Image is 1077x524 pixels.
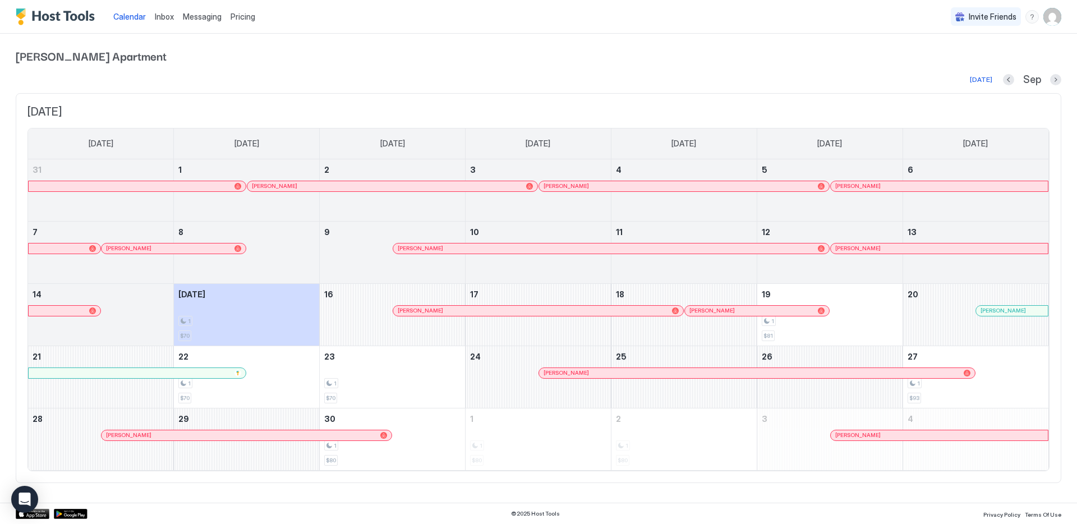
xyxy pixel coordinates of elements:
span: [PERSON_NAME] [544,369,589,376]
span: [DATE] [817,139,842,149]
a: September 14, 2025 [28,284,173,305]
a: Saturday [952,128,999,159]
span: Pricing [231,12,255,22]
span: 20 [908,289,918,299]
span: [DATE] [178,289,205,299]
a: September 21, 2025 [28,346,173,367]
a: Sunday [77,128,125,159]
span: [PERSON_NAME] [689,307,735,314]
td: September 18, 2025 [611,283,757,346]
span: [PERSON_NAME] [544,182,589,190]
a: September 1, 2025 [174,159,319,180]
td: September 11, 2025 [611,221,757,283]
a: September 28, 2025 [28,408,173,429]
td: September 10, 2025 [466,221,611,283]
td: September 15, 2025 [174,283,320,346]
a: October 4, 2025 [903,408,1048,429]
a: September 8, 2025 [174,222,319,242]
span: 16 [324,289,333,299]
span: © 2025 Host Tools [511,510,560,517]
a: Friday [806,128,853,159]
div: [PERSON_NAME] [544,369,970,376]
a: Terms Of Use [1025,508,1061,520]
a: September 26, 2025 [757,346,903,367]
span: 17 [470,289,478,299]
button: [DATE] [968,73,994,86]
span: [PERSON_NAME] [835,245,881,252]
button: Next month [1050,74,1061,85]
span: [DATE] [89,139,113,149]
span: 7 [33,227,38,237]
span: Calendar [113,12,146,21]
span: 21 [33,352,41,361]
span: [PERSON_NAME] [106,245,151,252]
span: 25 [616,352,627,361]
td: September 24, 2025 [466,346,611,408]
span: 24 [470,352,481,361]
td: September 27, 2025 [903,346,1048,408]
a: September 4, 2025 [611,159,757,180]
span: [PERSON_NAME] [398,245,443,252]
span: 14 [33,289,42,299]
span: [DATE] [27,105,1050,119]
td: September 3, 2025 [466,159,611,222]
span: 12 [762,227,770,237]
span: [DATE] [963,139,988,149]
span: 1 [334,380,337,387]
a: Messaging [183,11,222,22]
a: September 19, 2025 [757,284,903,305]
td: September 26, 2025 [757,346,903,408]
span: [PERSON_NAME] Apartment [16,47,1061,64]
span: [DATE] [380,139,405,149]
a: Google Play Store [54,509,88,519]
div: User profile [1043,8,1061,26]
div: Host Tools Logo [16,8,100,25]
td: September 25, 2025 [611,346,757,408]
a: September 18, 2025 [611,284,757,305]
span: Terms Of Use [1025,511,1061,518]
div: [PERSON_NAME] [835,245,1043,252]
span: [PERSON_NAME] [398,307,443,314]
span: [PERSON_NAME] [106,431,151,439]
td: September 13, 2025 [903,221,1048,283]
a: Tuesday [369,128,416,159]
a: September 29, 2025 [174,408,319,429]
a: September 15, 2025 [174,284,319,305]
span: $80 [326,457,336,464]
a: Calendar [113,11,146,22]
a: Thursday [660,128,707,159]
td: October 3, 2025 [757,408,903,470]
span: 19 [762,289,771,299]
span: 23 [324,352,335,361]
a: September 13, 2025 [903,222,1048,242]
span: 13 [908,227,917,237]
div: [PERSON_NAME] [835,182,1043,190]
a: September 5, 2025 [757,159,903,180]
span: [DATE] [671,139,696,149]
div: [PERSON_NAME] [544,182,825,190]
td: September 8, 2025 [174,221,320,283]
span: [PERSON_NAME] [835,431,881,439]
td: September 7, 2025 [28,221,174,283]
a: App Store [16,509,49,519]
span: 1 [188,380,191,387]
td: September 6, 2025 [903,159,1048,222]
span: 28 [33,414,43,424]
td: September 9, 2025 [320,221,466,283]
td: September 12, 2025 [757,221,903,283]
a: Monday [223,128,270,159]
span: 11 [616,227,623,237]
a: September 9, 2025 [320,222,465,242]
span: 8 [178,227,183,237]
a: September 6, 2025 [903,159,1048,180]
div: [PERSON_NAME] [689,307,825,314]
span: Inbox [155,12,174,21]
button: Previous month [1003,74,1014,85]
span: [PERSON_NAME] [252,182,297,190]
a: September 17, 2025 [466,284,611,305]
td: September 30, 2025 [320,408,466,470]
div: [PERSON_NAME] [252,182,533,190]
a: October 3, 2025 [757,408,903,429]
